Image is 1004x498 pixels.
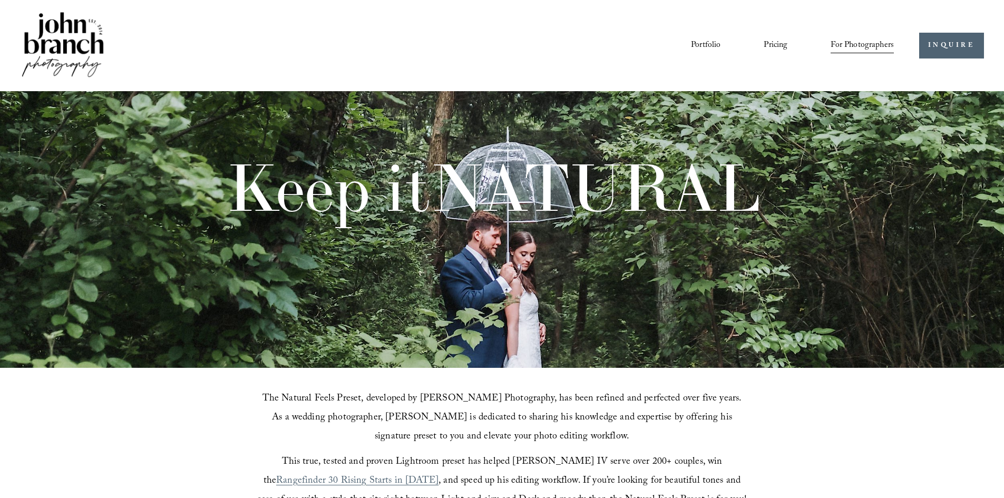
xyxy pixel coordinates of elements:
img: John Branch IV Photography [20,10,105,81]
span: NATURAL [430,146,761,229]
a: Portfolio [691,36,720,54]
a: Pricing [764,36,787,54]
span: The Natural Feels Preset, developed by [PERSON_NAME] Photography, has been refined and perfected ... [262,391,745,445]
a: folder dropdown [831,36,894,54]
a: Rangefinder 30 Rising Starts in [DATE] [276,473,438,490]
a: INQUIRE [919,33,984,58]
span: This true, tested and proven Lightroom preset has helped [PERSON_NAME] IV serve over 200+ couples... [264,454,725,490]
h1: Keep it [226,155,761,221]
span: For Photographers [831,37,894,54]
